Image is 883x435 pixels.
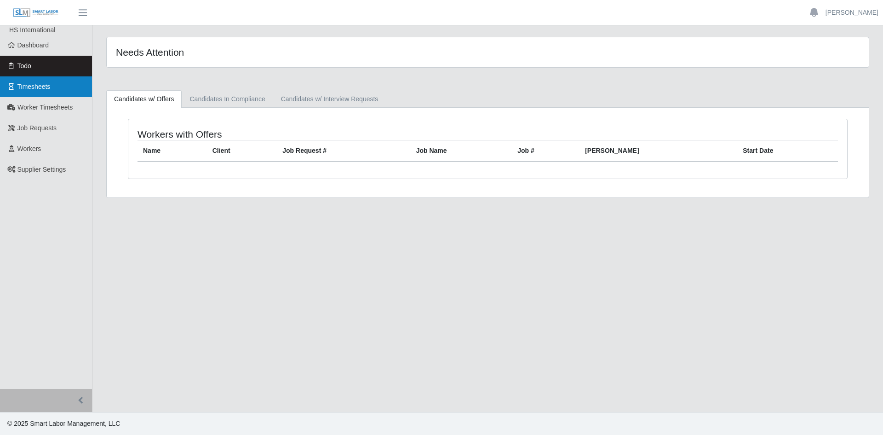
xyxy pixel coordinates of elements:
[17,62,31,70] span: Todo
[9,26,55,34] span: HS International
[116,46,418,58] h4: Needs Attention
[411,140,512,162] th: Job Name
[17,83,51,90] span: Timesheets
[13,8,59,18] img: SLM Logo
[579,140,737,162] th: [PERSON_NAME]
[138,128,421,140] h4: Workers with Offers
[106,90,182,108] a: Candidates w/ Offers
[273,90,386,108] a: Candidates w/ Interview Requests
[277,140,410,162] th: Job Request #
[138,140,207,162] th: Name
[207,140,277,162] th: Client
[182,90,273,108] a: Candidates In Compliance
[17,145,41,152] span: Workers
[737,140,838,162] th: Start Date
[512,140,579,162] th: Job #
[17,104,73,111] span: Worker Timesheets
[7,420,120,427] span: © 2025 Smart Labor Management, LLC
[17,41,49,49] span: Dashboard
[17,166,66,173] span: Supplier Settings
[17,124,57,132] span: Job Requests
[826,8,878,17] a: [PERSON_NAME]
